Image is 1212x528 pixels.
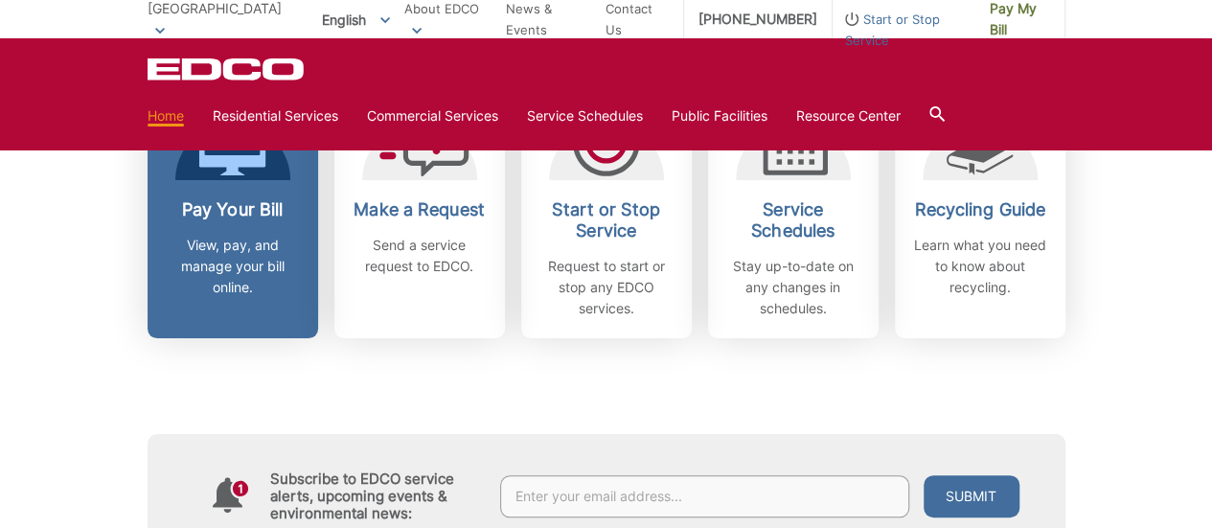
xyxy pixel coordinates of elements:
[349,199,491,220] h2: Make a Request
[500,475,909,517] input: Enter your email address...
[270,471,481,522] h4: Subscribe to EDCO service alerts, upcoming events & environmental news:
[672,105,767,126] a: Public Facilities
[162,199,304,220] h2: Pay Your Bill
[895,84,1065,338] a: Recycling Guide Learn what you need to know about recycling.
[308,4,404,35] span: English
[148,84,318,338] a: Pay Your Bill View, pay, and manage your bill online.
[722,199,864,241] h2: Service Schedules
[536,199,677,241] h2: Start or Stop Service
[722,256,864,319] p: Stay up-to-date on any changes in schedules.
[213,105,338,126] a: Residential Services
[527,105,643,126] a: Service Schedules
[349,235,491,277] p: Send a service request to EDCO.
[909,199,1051,220] h2: Recycling Guide
[924,475,1019,517] button: Submit
[334,84,505,338] a: Make a Request Send a service request to EDCO.
[909,235,1051,298] p: Learn what you need to know about recycling.
[796,105,901,126] a: Resource Center
[708,84,879,338] a: Service Schedules Stay up-to-date on any changes in schedules.
[148,57,307,80] a: EDCD logo. Return to the homepage.
[367,105,498,126] a: Commercial Services
[536,256,677,319] p: Request to start or stop any EDCO services.
[148,105,184,126] a: Home
[162,235,304,298] p: View, pay, and manage your bill online.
